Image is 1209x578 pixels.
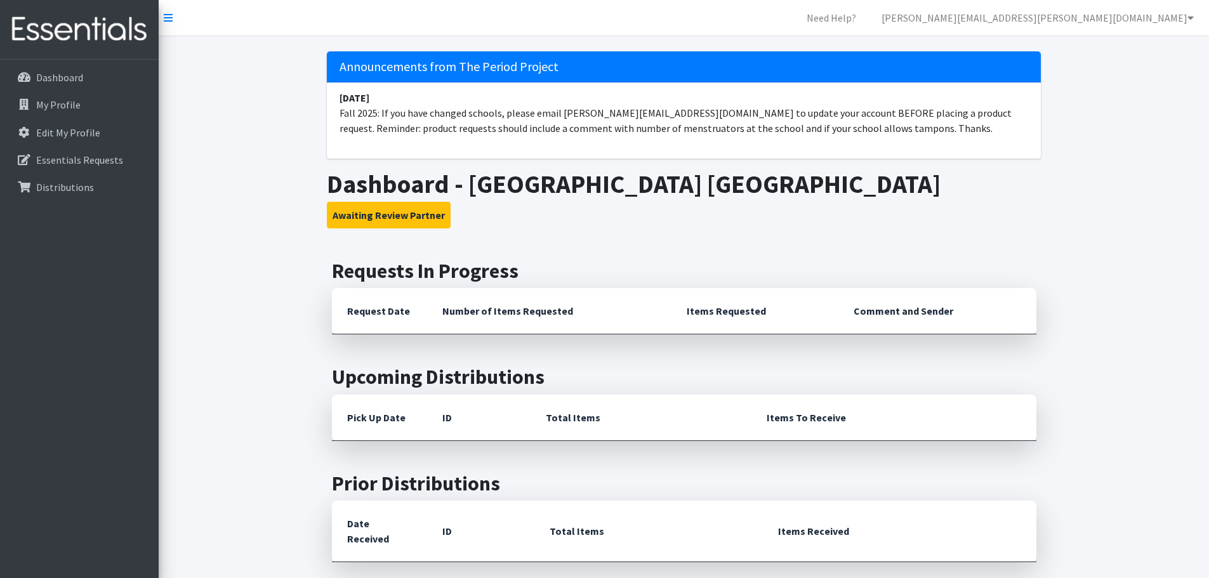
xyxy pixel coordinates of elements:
[36,98,81,111] p: My Profile
[427,288,672,334] th: Number of Items Requested
[327,169,1041,199] h1: Dashboard - [GEOGRAPHIC_DATA] [GEOGRAPHIC_DATA]
[671,288,838,334] th: Items Requested
[332,365,1036,389] h2: Upcoming Distributions
[332,471,1036,496] h2: Prior Distributions
[332,501,427,562] th: Date Received
[427,501,534,562] th: ID
[332,259,1036,283] h2: Requests In Progress
[36,126,100,139] p: Edit My Profile
[327,82,1041,143] li: Fall 2025: If you have changed schools, please email [PERSON_NAME][EMAIL_ADDRESS][DOMAIN_NAME] to...
[5,92,154,117] a: My Profile
[751,395,1036,441] th: Items To Receive
[871,5,1204,30] a: [PERSON_NAME][EMAIL_ADDRESS][PERSON_NAME][DOMAIN_NAME]
[5,8,154,51] img: HumanEssentials
[340,91,369,104] strong: [DATE]
[327,51,1041,82] h5: Announcements from The Period Project
[36,154,123,166] p: Essentials Requests
[327,202,451,228] button: Awaiting Review Partner
[796,5,866,30] a: Need Help?
[838,288,1036,334] th: Comment and Sender
[5,174,154,200] a: Distributions
[763,501,1036,562] th: Items Received
[534,501,763,562] th: Total Items
[5,65,154,90] a: Dashboard
[427,395,531,441] th: ID
[332,288,427,334] th: Request Date
[332,395,427,441] th: Pick Up Date
[36,181,94,194] p: Distributions
[36,71,83,84] p: Dashboard
[5,147,154,173] a: Essentials Requests
[5,120,154,145] a: Edit My Profile
[531,395,751,441] th: Total Items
